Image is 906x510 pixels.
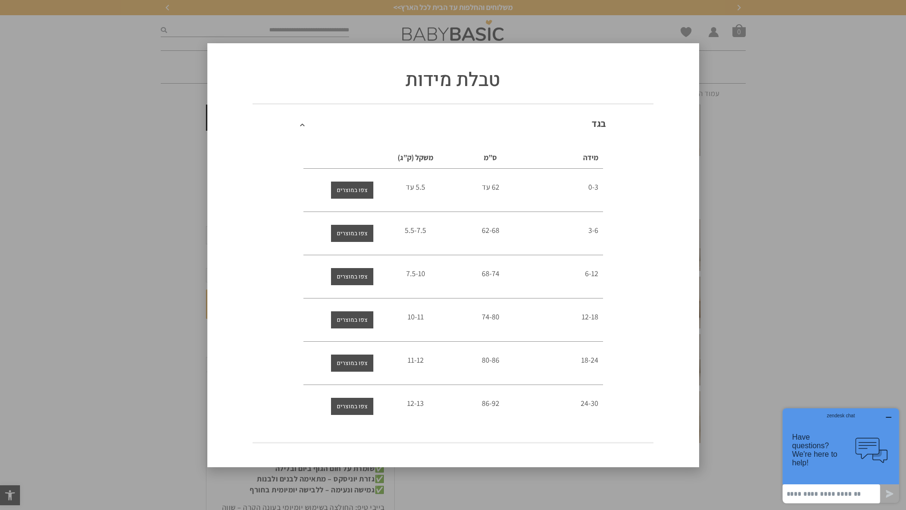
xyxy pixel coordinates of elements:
span: 0-3 [588,182,598,192]
span: 12-13 [407,398,424,408]
span: 74-80 [482,312,499,322]
a: בגד [592,117,606,130]
span: צפו במוצרים [337,398,368,415]
span: 5.5 עד [406,182,425,192]
span: 6-12 [585,269,598,279]
span: צפו במוצרים [337,268,368,285]
span: 86-92 [482,398,499,408]
span: צפו במוצרים [337,311,368,328]
span: 5.5-7.5 [405,225,426,235]
span: 10-11 [408,312,424,322]
span: 12-18 [582,312,598,322]
a: צפו במוצרים [331,182,373,199]
h1: טבלת מידות [219,67,687,94]
a: צפו במוצרים [331,225,373,242]
span: 62 עד [482,182,499,192]
span: 68-74 [482,269,499,279]
span: צפו במוצרים [337,355,368,372]
span: 24-30 [581,398,598,408]
span: 62-68 [482,225,499,235]
span: 3-6 [588,225,598,235]
span: משקל (ק”ג) [398,153,433,163]
a: צפו במוצרים [331,311,373,328]
span: צפו במוצרים [337,225,368,242]
span: 11-12 [408,355,424,365]
span: 18-24 [581,355,598,365]
iframe: Opens a widget where you can chat to one of our agents [779,404,903,507]
span: ס”מ [484,153,497,163]
a: צפו במוצרים [331,268,373,285]
span: 80-86 [482,355,499,365]
div: בגד [253,103,653,143]
span: מידה [583,153,598,163]
span: צפו במוצרים [337,182,368,199]
div: בגד [253,143,653,442]
a: צפו במוצרים [331,398,373,415]
span: 7.5-10 [406,269,425,279]
a: צפו במוצרים [331,355,373,372]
